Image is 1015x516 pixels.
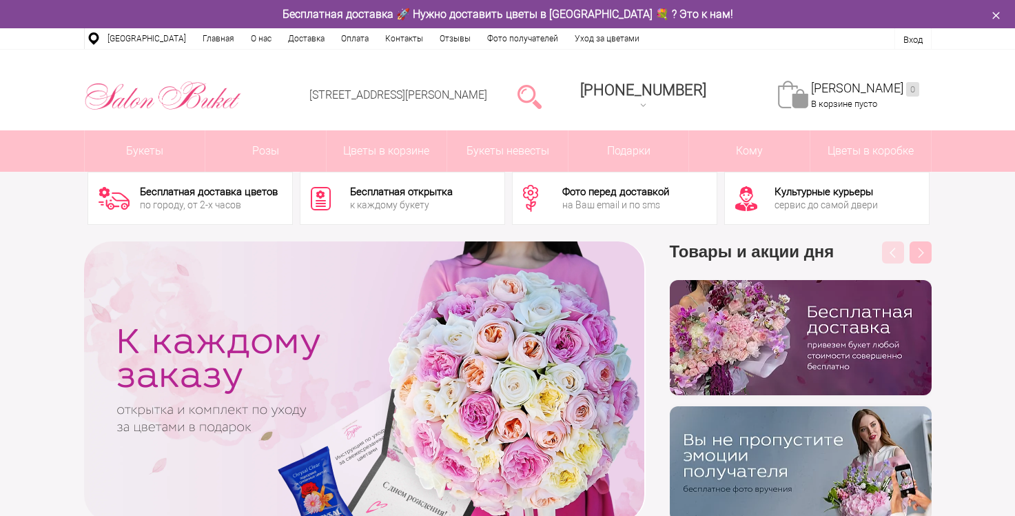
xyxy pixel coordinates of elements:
button: Next [910,241,932,264]
div: на Ваш email и по sms [562,200,669,210]
a: Цветы в коробке [810,130,931,172]
a: Доставка [280,28,333,49]
span: Кому [689,130,810,172]
img: hpaj04joss48rwypv6hbykmvk1dj7zyr.png.webp [670,280,932,395]
a: Главная [194,28,243,49]
a: Подарки [568,130,689,172]
div: Бесплатная доставка 🚀 Нужно доставить цветы в [GEOGRAPHIC_DATA] 💐 ? Это к нам! [74,7,942,21]
span: [PHONE_NUMBER] [580,81,706,99]
div: к каждому букету [350,200,453,210]
a: [PHONE_NUMBER] [572,77,715,116]
a: Розы [205,130,326,172]
a: Оплата [333,28,377,49]
a: [STREET_ADDRESS][PERSON_NAME] [309,88,487,101]
a: Отзывы [431,28,479,49]
a: Контакты [377,28,431,49]
span: В корзине пусто [811,99,877,109]
h3: Товары и акции дня [670,241,932,280]
div: Культурные курьеры [775,187,878,197]
div: Бесплатная открытка [350,187,453,197]
a: Букеты [85,130,205,172]
a: Вход [903,34,923,45]
a: Букеты невесты [447,130,568,172]
div: Бесплатная доставка цветов [140,187,278,197]
a: О нас [243,28,280,49]
a: Фото получателей [479,28,566,49]
div: Фото перед доставкой [562,187,669,197]
a: [PERSON_NAME] [811,81,919,97]
a: Уход за цветами [566,28,648,49]
div: сервис до самой двери [775,200,878,210]
a: Цветы в корзине [327,130,447,172]
ins: 0 [906,82,919,97]
a: [GEOGRAPHIC_DATA] [99,28,194,49]
div: по городу, от 2-х часов [140,200,278,210]
img: Цветы Нижний Новгород [84,78,242,114]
